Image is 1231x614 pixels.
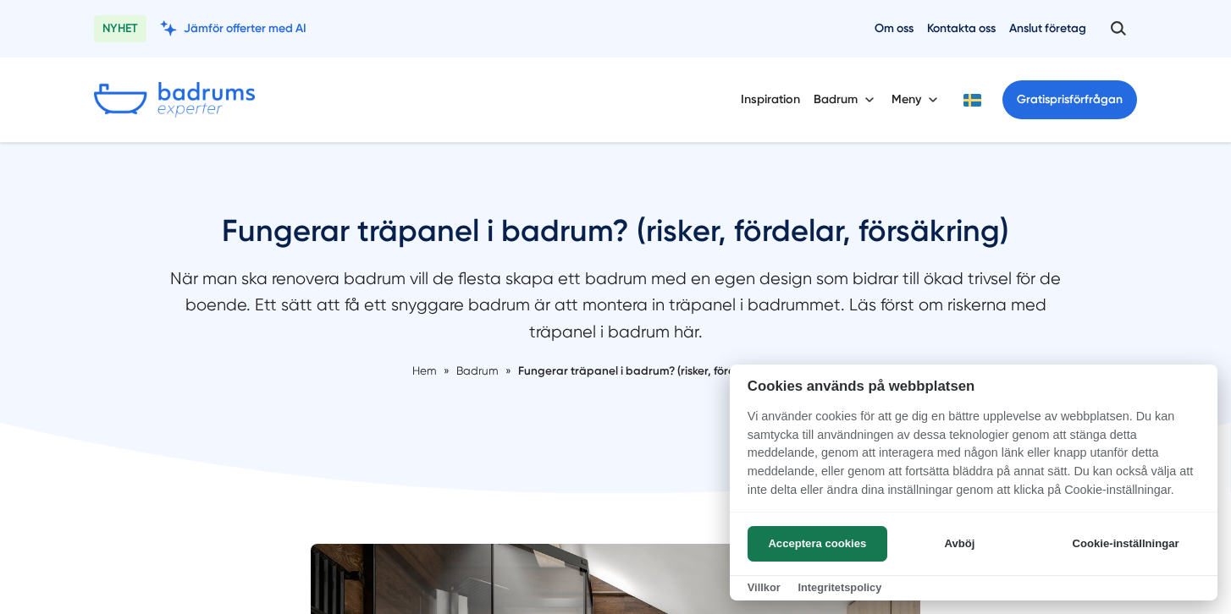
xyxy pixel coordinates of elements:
button: Cookie-inställningar [1052,526,1200,562]
button: Avböj [892,526,1027,562]
a: Villkor [748,581,781,594]
a: Integritetspolicy [798,581,881,594]
h2: Cookies används på webbplatsen [730,378,1217,394]
p: Vi använder cookies för att ge dig en bättre upplevelse av webbplatsen. Du kan samtycka till anvä... [730,408,1217,511]
button: Acceptera cookies [748,526,887,562]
